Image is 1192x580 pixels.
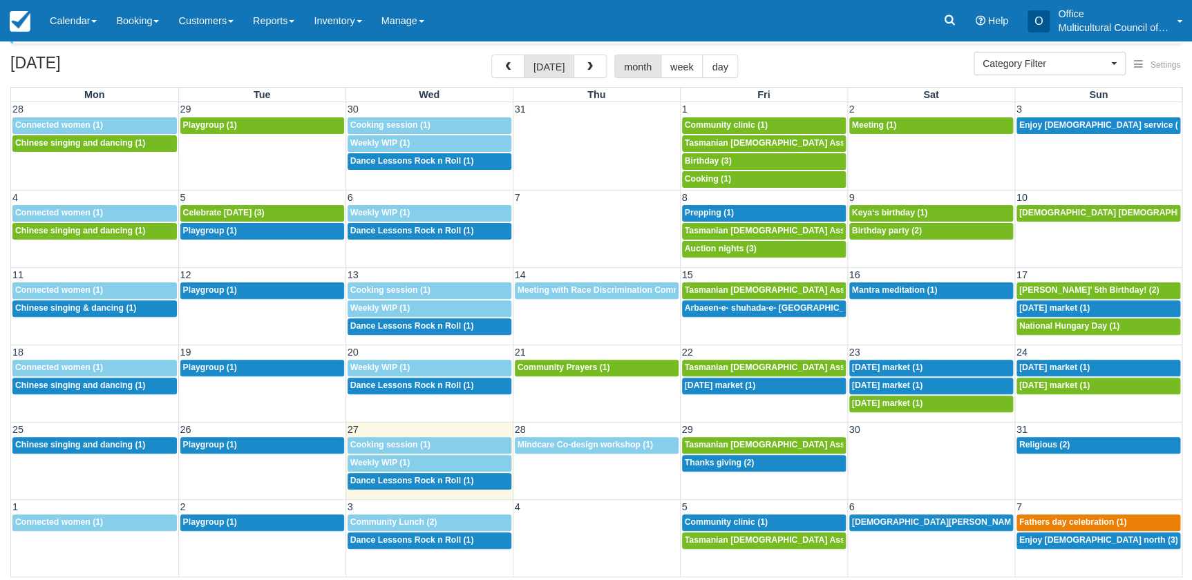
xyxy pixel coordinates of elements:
button: Category Filter [974,52,1126,75]
a: Tasmanian [DEMOGRAPHIC_DATA] Association -Weekly Praying (1) [682,282,846,299]
a: Chinese singing and dancing (1) [12,135,177,152]
span: Playgroup (1) [183,362,237,372]
span: 6 [346,192,354,203]
a: Chinese singing & dancing (1) [12,300,177,317]
span: 5 [681,501,689,512]
span: Cooking session (1) [350,440,431,449]
a: Cooking (1) [682,171,846,188]
span: Connected women (1) [15,208,103,217]
a: Community Prayers (1) [515,360,679,376]
span: [DATE] market (1) [1019,380,1090,390]
a: Celebrate [DATE] (3) [180,205,344,222]
span: Dance Lessons Rock n Roll (1) [350,321,474,331]
a: Dance Lessons Rock n Roll (1) [348,473,511,490]
span: 20 [346,347,360,358]
span: [DATE] market (1) [685,380,755,390]
a: [DATE] market (1) [849,360,1013,376]
a: Connected women (1) [12,360,177,376]
span: Tasmanian [DEMOGRAPHIC_DATA] Association -Weekly Praying (1) [685,535,958,545]
span: Weekly WIP (1) [350,208,410,217]
span: Community Prayers (1) [518,362,610,372]
a: Playgroup (1) [180,117,344,134]
a: [PERSON_NAME]' 5th Birthday! (2) [1016,282,1181,299]
span: Tue [254,89,271,100]
span: Fri [757,89,770,100]
a: Connected women (1) [12,205,177,222]
a: Weekly WIP (1) [348,360,511,376]
a: [DEMOGRAPHIC_DATA][PERSON_NAME]’s birthday (1) [849,514,1013,531]
span: 27 [346,424,360,435]
span: 22 [681,347,694,358]
button: Settings [1126,55,1189,75]
span: 29 [681,424,694,435]
span: 17 [1015,269,1029,280]
span: Prepping (1) [685,208,734,217]
a: Birthday (3) [682,153,846,170]
span: [DATE] market (1) [852,362,923,372]
span: Auction nights (3) [685,244,757,253]
a: Connected women (1) [12,117,177,134]
span: Tasmanian [DEMOGRAPHIC_DATA] Association -Weekly Praying (1) [685,226,958,235]
span: Mantra meditation (1) [852,285,938,295]
img: checkfront-main-nav-mini-logo.png [10,11,30,32]
a: Connected women (1) [12,282,177,299]
a: Playgroup (1) [180,437,344,454]
span: Dance Lessons Rock n Roll (1) [350,156,474,166]
span: 1 [681,104,689,115]
a: [DATE] market (1) [849,378,1013,394]
span: Chinese singing and dancing (1) [15,138,145,148]
a: Prepping (1) [682,205,846,222]
span: Dance Lessons Rock n Roll (1) [350,476,474,485]
a: Weekly WIP (1) [348,205,511,222]
a: Tasmanian [DEMOGRAPHIC_DATA] Association -Weekly Praying (1) [682,532,846,549]
span: 29 [179,104,193,115]
span: Community clinic (1) [685,120,768,130]
span: Dance Lessons Rock n Roll (1) [350,535,474,545]
h2: [DATE] [10,55,185,80]
span: 4 [513,501,522,512]
span: [DATE] market (1) [852,380,923,390]
a: Enjoy [DEMOGRAPHIC_DATA] service (3) [1016,117,1181,134]
span: Cooking session (1) [350,285,431,295]
a: Cooking session (1) [348,282,511,299]
span: Mon [84,89,105,100]
a: Weekly WIP (1) [348,455,511,472]
a: Dance Lessons Rock n Roll (1) [348,153,511,170]
a: Keya‘s birthday (1) [849,205,1013,222]
span: Fathers day celebration (1) [1019,517,1127,527]
a: Arbaeen-e- shuhada-e- [GEOGRAPHIC_DATA] (1) [682,300,846,317]
span: [PERSON_NAME]' 5th Birthday! (2) [1019,285,1160,295]
span: Playgroup (1) [183,120,237,130]
div: O [1028,10,1050,32]
span: Religious (2) [1019,440,1070,449]
span: 2 [848,104,856,115]
span: 3 [1015,104,1023,115]
a: Playgroup (1) [180,514,344,531]
span: [DEMOGRAPHIC_DATA][PERSON_NAME]’s birthday (1) [852,517,1075,527]
a: National Hungary Day (1) [1016,318,1181,335]
span: Weekly WIP (1) [350,138,410,148]
span: [DATE] market (1) [852,398,923,408]
span: Weekly WIP (1) [350,362,410,372]
a: Playgroup (1) [180,223,344,240]
a: Tasmanian [DEMOGRAPHIC_DATA] Association -Weekly Praying (1) [682,437,846,454]
span: Chinese singing and dancing (1) [15,440,145,449]
a: Religious (2) [1016,437,1181,454]
span: Community clinic (1) [685,517,768,527]
a: Fathers day celebration (1) [1016,514,1181,531]
span: [DATE] market (1) [1019,303,1090,313]
a: Dance Lessons Rock n Roll (1) [348,318,511,335]
span: 16 [848,269,862,280]
button: day [702,55,737,78]
span: Thu [587,89,605,100]
span: National Hungary Day (1) [1019,321,1119,331]
span: Cooking (1) [685,174,731,184]
span: 18 [11,347,25,358]
span: Meeting (1) [852,120,897,130]
button: [DATE] [524,55,574,78]
span: Cooking session (1) [350,120,431,130]
a: Dance Lessons Rock n Roll (1) [348,532,511,549]
span: 4 [11,192,19,203]
a: Meeting with Race Discrimination Commissioner (1) [515,282,679,299]
span: Settings [1151,60,1180,70]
